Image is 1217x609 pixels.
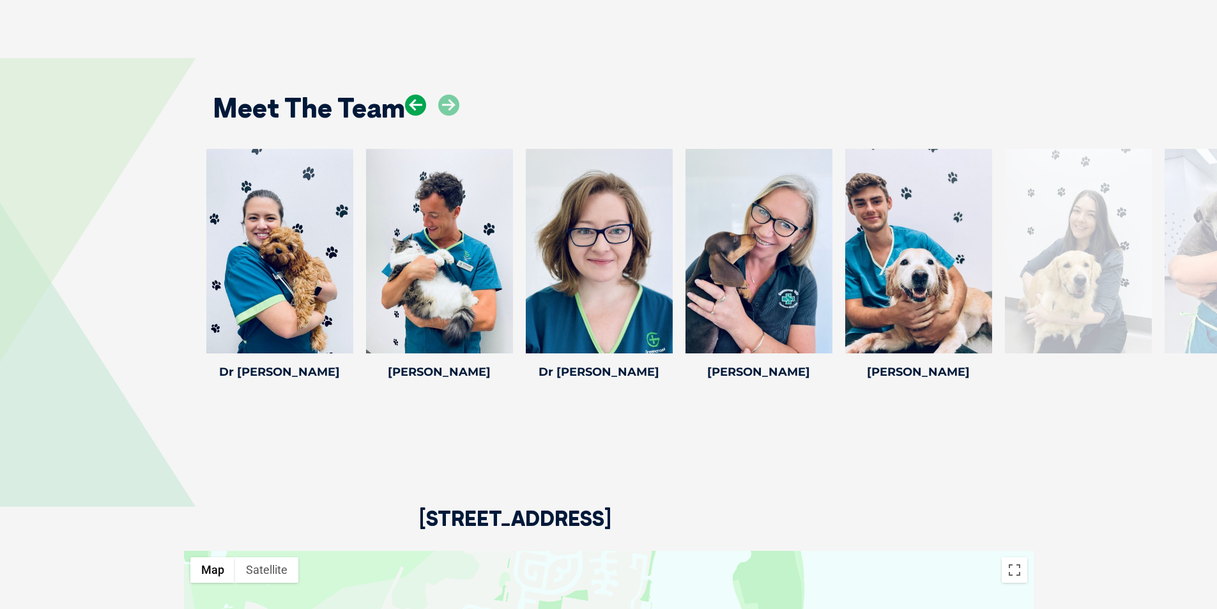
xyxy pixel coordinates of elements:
button: Show street map [190,557,235,583]
h2: [STREET_ADDRESS] [419,508,611,551]
h4: [PERSON_NAME] [366,366,513,378]
h4: Dr [PERSON_NAME] [526,366,673,378]
h4: [PERSON_NAME] [845,366,992,378]
button: Show satellite imagery [235,557,298,583]
h2: Meet The Team [213,95,405,121]
h4: [PERSON_NAME] [685,366,832,378]
button: Toggle fullscreen view [1002,557,1027,583]
h4: Dr [PERSON_NAME] [206,366,353,378]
